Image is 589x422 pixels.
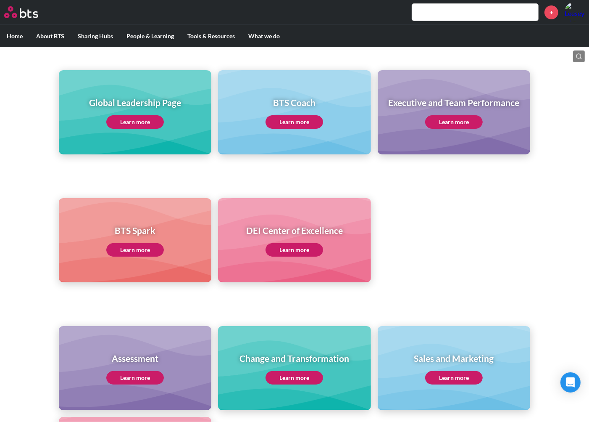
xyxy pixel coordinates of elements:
[4,6,38,18] img: BTS Logo
[266,243,323,257] a: Learn more
[106,224,164,236] h1: BTS Spark
[106,352,164,364] h1: Assessment
[565,2,585,22] img: Leeseyoung Kim
[71,25,120,47] label: Sharing Hubs
[106,243,164,257] a: Learn more
[106,371,164,385] a: Learn more
[544,5,558,19] a: +
[266,115,323,129] a: Learn more
[242,25,287,47] label: What we do
[266,96,323,109] h1: BTS Coach
[565,2,585,22] a: Profile
[388,96,519,109] h1: Executive and Team Performance
[181,25,242,47] label: Tools & Resources
[560,372,581,393] div: Open Intercom Messenger
[266,371,323,385] a: Learn more
[4,6,54,18] a: Go home
[89,96,181,109] h1: Global Leadership Page
[414,352,494,364] h1: Sales and Marketing
[425,371,483,385] a: Learn more
[239,352,349,364] h1: Change and Transformation
[106,115,164,129] a: Learn more
[29,25,71,47] label: About BTS
[425,115,483,129] a: Learn more
[120,25,181,47] label: People & Learning
[246,224,343,236] h1: DEI Center of Excellence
